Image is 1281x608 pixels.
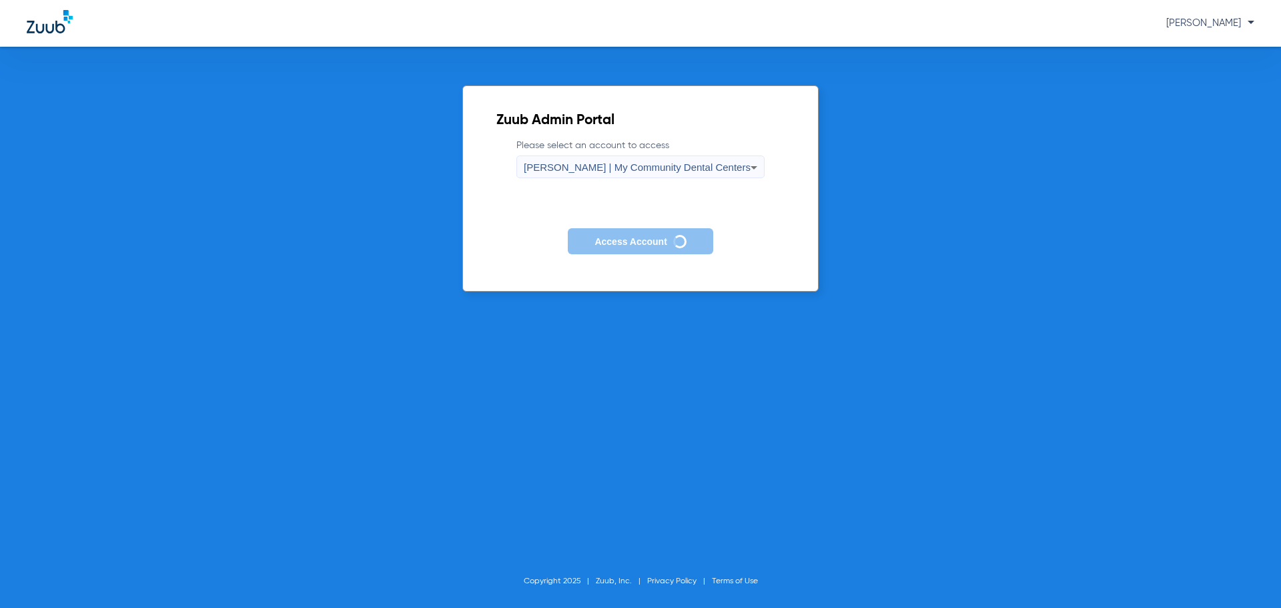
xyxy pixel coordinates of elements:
[647,577,697,585] a: Privacy Policy
[568,228,713,254] button: Access Account
[596,575,647,588] li: Zuub, Inc.
[27,10,73,33] img: Zuub Logo
[594,236,667,247] span: Access Account
[516,139,765,178] label: Please select an account to access
[524,575,596,588] li: Copyright 2025
[1166,18,1254,28] span: [PERSON_NAME]
[524,162,751,173] span: [PERSON_NAME] | My Community Dental Centers
[712,577,758,585] a: Terms of Use
[1214,544,1281,608] iframe: Chat Widget
[496,114,785,127] h2: Zuub Admin Portal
